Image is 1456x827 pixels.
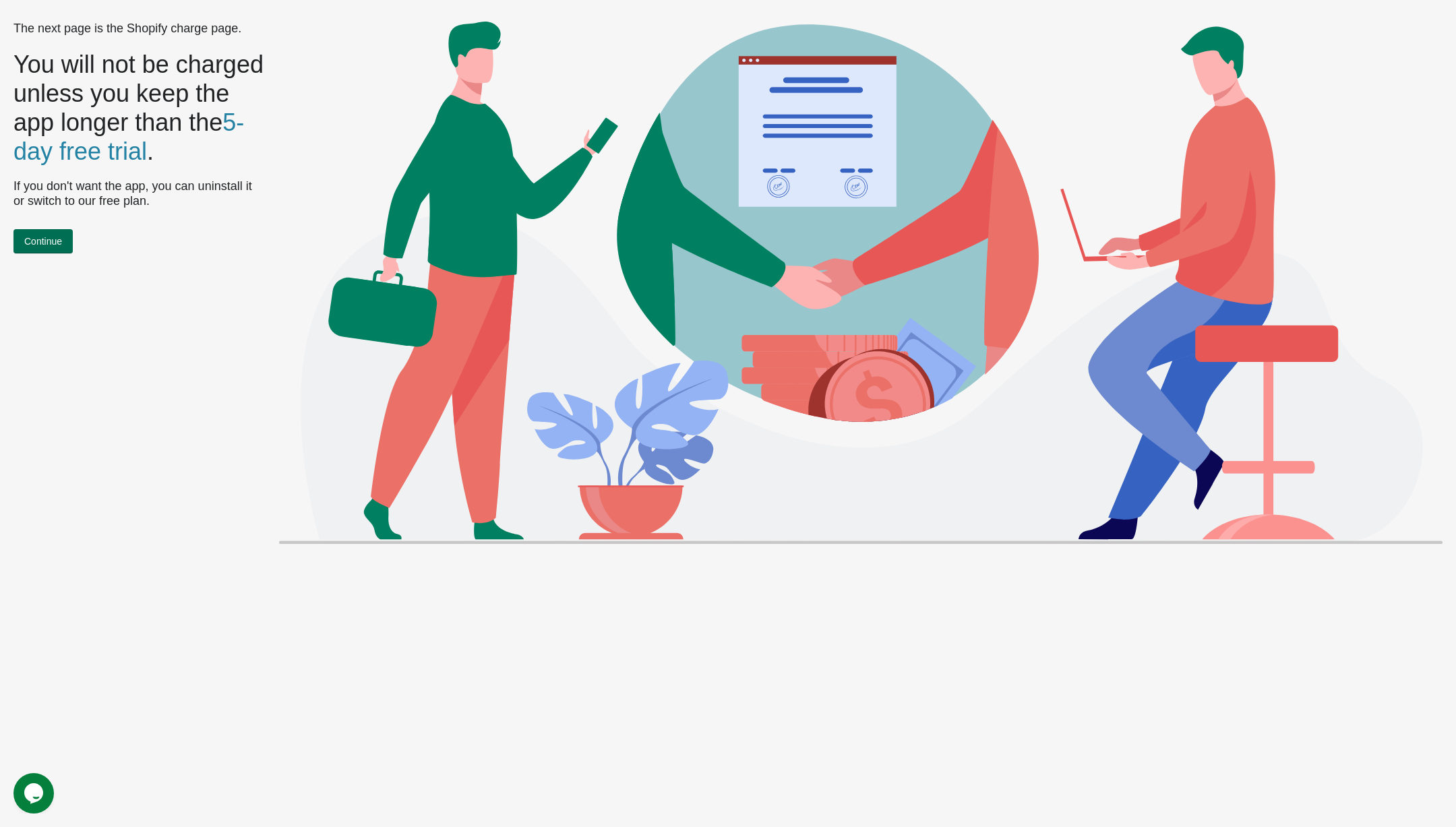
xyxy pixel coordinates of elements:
[13,109,244,165] span: 5-day free trial
[13,50,266,166] p: You will not be charged unless you keep the app longer than the .
[13,22,266,36] p: The next page is the Shopify charge page.
[13,229,73,253] button: Continue
[24,236,62,247] span: Continue
[13,773,57,814] iframe: chat widget
[13,179,266,208] p: If you don't want the app, you can uninstall it or switch to our free plan.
